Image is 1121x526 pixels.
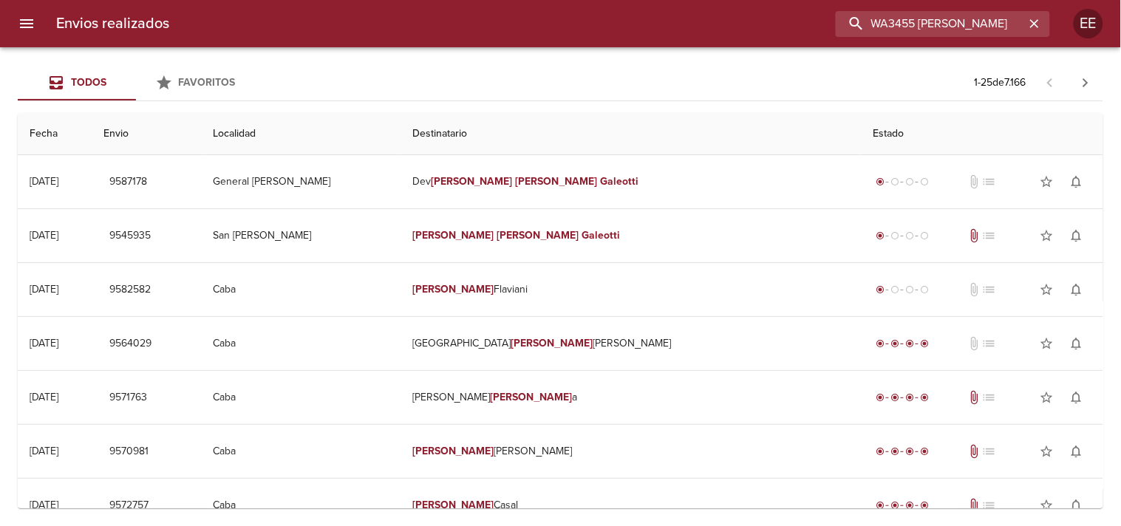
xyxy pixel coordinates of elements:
em: [PERSON_NAME] [412,499,494,511]
td: [PERSON_NAME] a [401,371,861,424]
span: notifications_none [1069,174,1084,189]
span: radio_button_checked [890,393,899,402]
span: radio_button_unchecked [905,177,914,186]
span: star_border [1040,174,1054,189]
span: radio_button_unchecked [890,285,899,294]
button: Agregar a favoritos [1032,329,1062,358]
td: Dev [401,155,861,208]
em: [PERSON_NAME] [412,229,494,242]
span: 9545935 [109,227,151,245]
button: Activar notificaciones [1062,275,1091,304]
button: Agregar a favoritos [1032,167,1062,197]
em: [PERSON_NAME] [497,229,579,242]
td: San [PERSON_NAME] [202,209,401,262]
span: radio_button_unchecked [890,231,899,240]
span: radio_button_checked [876,447,885,456]
th: Estado [861,113,1103,155]
span: No tiene pedido asociado [982,336,997,351]
span: No tiene pedido asociado [982,228,997,243]
button: Agregar a favoritos [1032,275,1062,304]
button: 9582582 [103,276,157,304]
input: buscar [836,11,1025,37]
span: star_border [1040,444,1054,459]
th: Localidad [202,113,401,155]
em: Galeotti [582,229,621,242]
div: [DATE] [30,175,58,188]
span: 9564029 [109,335,151,353]
span: radio_button_checked [920,447,929,456]
span: notifications_none [1069,282,1084,297]
button: 9564029 [103,330,157,358]
em: [PERSON_NAME] [516,175,598,188]
button: 9572757 [103,492,154,519]
div: Entregado [873,390,932,405]
div: Generado [873,174,932,189]
span: star_border [1040,390,1054,405]
em: [PERSON_NAME] [431,175,513,188]
span: radio_button_checked [905,501,914,510]
span: radio_button_checked [876,231,885,240]
span: radio_button_unchecked [905,231,914,240]
span: 9582582 [109,281,151,299]
span: radio_button_checked [920,393,929,402]
div: [DATE] [30,445,58,457]
div: [DATE] [30,229,58,242]
em: [PERSON_NAME] [491,391,573,403]
span: radio_button_unchecked [920,285,929,294]
span: radio_button_unchecked [920,231,929,240]
span: Tiene documentos adjuntos [967,228,982,243]
th: Destinatario [401,113,861,155]
span: notifications_none [1069,498,1084,513]
button: 9570981 [103,438,154,465]
span: radio_button_checked [876,285,885,294]
span: star_border [1040,336,1054,351]
em: [PERSON_NAME] [412,283,494,296]
span: No tiene pedido asociado [982,444,997,459]
button: Agregar a favoritos [1032,491,1062,520]
button: Activar notificaciones [1062,491,1091,520]
td: [PERSON_NAME] [401,425,861,478]
span: notifications_none [1069,336,1084,351]
h6: Envios realizados [56,12,169,35]
button: Activar notificaciones [1062,437,1091,466]
button: Agregar a favoritos [1032,383,1062,412]
span: 9571763 [109,389,147,407]
span: 9587178 [109,173,147,191]
span: notifications_none [1069,444,1084,459]
span: radio_button_checked [905,447,914,456]
button: Activar notificaciones [1062,167,1091,197]
span: radio_button_checked [876,177,885,186]
span: radio_button_checked [905,393,914,402]
button: Agregar a favoritos [1032,437,1062,466]
span: Todos [71,76,106,89]
span: No tiene documentos adjuntos [967,282,982,297]
span: 9570981 [109,443,149,461]
span: radio_button_unchecked [920,177,929,186]
span: radio_button_checked [890,501,899,510]
button: menu [9,6,44,41]
span: Tiene documentos adjuntos [967,444,982,459]
td: Caba [202,371,401,424]
td: Caba [202,425,401,478]
span: star_border [1040,228,1054,243]
span: radio_button_checked [876,393,885,402]
p: 1 - 25 de 7.166 [975,75,1026,90]
button: 9571763 [103,384,153,411]
div: Generado [873,228,932,243]
em: [PERSON_NAME] [412,445,494,457]
em: Galeotti [601,175,639,188]
div: [DATE] [30,283,58,296]
button: 9587178 [103,168,153,196]
button: Agregar a favoritos [1032,221,1062,250]
span: No tiene pedido asociado [982,390,997,405]
div: [DATE] [30,499,58,511]
span: No tiene documentos adjuntos [967,336,982,351]
span: 9572757 [109,496,149,515]
span: No tiene documentos adjuntos [967,174,982,189]
div: Entregado [873,336,932,351]
td: Caba [202,317,401,370]
div: Tabs Envios [18,65,254,100]
div: Entregado [873,444,932,459]
span: Favoritos [179,76,236,89]
span: Pagina siguiente [1068,65,1103,100]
